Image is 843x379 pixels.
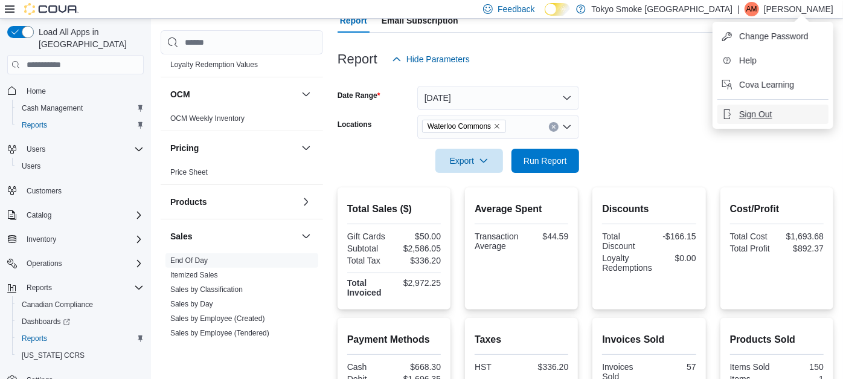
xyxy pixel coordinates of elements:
[22,142,50,157] button: Users
[17,348,89,363] a: [US_STATE] CCRS
[12,296,149,313] button: Canadian Compliance
[746,2,757,16] span: AM
[717,105,829,124] button: Sign Out
[22,184,66,198] a: Customers
[170,328,269,338] span: Sales by Employee (Tendered)
[396,244,441,253] div: $2,586.05
[779,244,824,253] div: $892.37
[764,2,833,16] p: [PERSON_NAME]
[22,351,85,360] span: [US_STATE] CCRS
[602,332,696,347] h2: Invoices Sold
[12,347,149,364] button: [US_STATE] CCRS
[22,120,47,130] span: Reports
[12,158,149,175] button: Users
[2,182,149,199] button: Customers
[562,122,572,132] button: Open list of options
[17,118,52,132] a: Reports
[338,91,380,100] label: Date Range
[170,270,218,280] span: Itemized Sales
[12,117,149,134] button: Reports
[428,120,491,132] span: Waterloo Commons
[347,332,441,347] h2: Payment Methods
[338,52,377,66] h3: Report
[17,314,144,329] span: Dashboards
[417,86,579,110] button: [DATE]
[739,30,808,42] span: Change Password
[524,232,569,241] div: $44.59
[17,314,75,329] a: Dashboards
[12,100,149,117] button: Cash Management
[170,142,199,154] h3: Pricing
[2,141,149,158] button: Users
[717,75,829,94] button: Cova Learning
[22,232,144,247] span: Inventory
[338,120,372,129] label: Locations
[347,278,382,297] strong: Total Invoiced
[739,54,757,66] span: Help
[299,87,313,102] button: OCM
[12,313,149,330] a: Dashboards
[170,271,218,279] a: Itemized Sales
[22,103,83,113] span: Cash Management
[161,111,323,131] div: OCM
[730,202,824,216] h2: Cost/Profit
[17,118,144,132] span: Reports
[170,196,207,208] h3: Products
[443,149,496,173] span: Export
[17,348,144,363] span: Washington CCRS
[347,202,441,216] h2: Total Sales ($)
[22,334,47,343] span: Reports
[779,362,824,372] div: 150
[17,159,45,173] a: Users
[475,332,568,347] h2: Taxes
[17,159,144,173] span: Users
[730,244,775,253] div: Total Profit
[22,256,67,271] button: Operations
[170,88,190,100] h3: OCM
[602,253,652,273] div: Loyalty Redemptions
[396,256,441,265] div: $336.20
[170,88,296,100] button: OCM
[299,195,313,209] button: Products
[170,167,208,177] span: Price Sheet
[24,3,79,15] img: Cova
[170,300,213,308] a: Sales by Day
[2,82,149,99] button: Home
[737,2,740,16] p: |
[406,53,470,65] span: Hide Parameters
[779,232,824,241] div: $1,693.68
[27,210,51,220] span: Catalog
[170,256,208,265] a: End Of Day
[435,149,503,173] button: Export
[347,244,392,253] div: Subtotal
[22,208,144,222] span: Catalog
[27,235,56,244] span: Inventory
[592,2,733,16] p: Tokyo Smoke [GEOGRAPHIC_DATA]
[524,155,567,167] span: Run Report
[22,317,70,326] span: Dashboards
[17,101,144,115] span: Cash Management
[22,256,144,271] span: Operations
[498,3,534,15] span: Feedback
[396,232,441,241] div: $50.00
[161,43,323,77] div: Loyalty
[27,259,62,268] span: Operations
[493,123,501,130] button: Remove Waterloo Commons from selection in this group
[2,255,149,272] button: Operations
[475,362,519,372] div: HST
[170,314,265,323] a: Sales by Employee (Created)
[2,207,149,224] button: Catalog
[170,114,245,123] a: OCM Weekly Inventory
[27,186,62,196] span: Customers
[340,8,367,33] span: Report
[22,83,144,98] span: Home
[170,60,258,69] a: Loyalty Redemption Values
[396,278,441,288] div: $2,972.25
[22,280,144,295] span: Reports
[602,202,696,216] h2: Discounts
[170,230,193,242] h3: Sales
